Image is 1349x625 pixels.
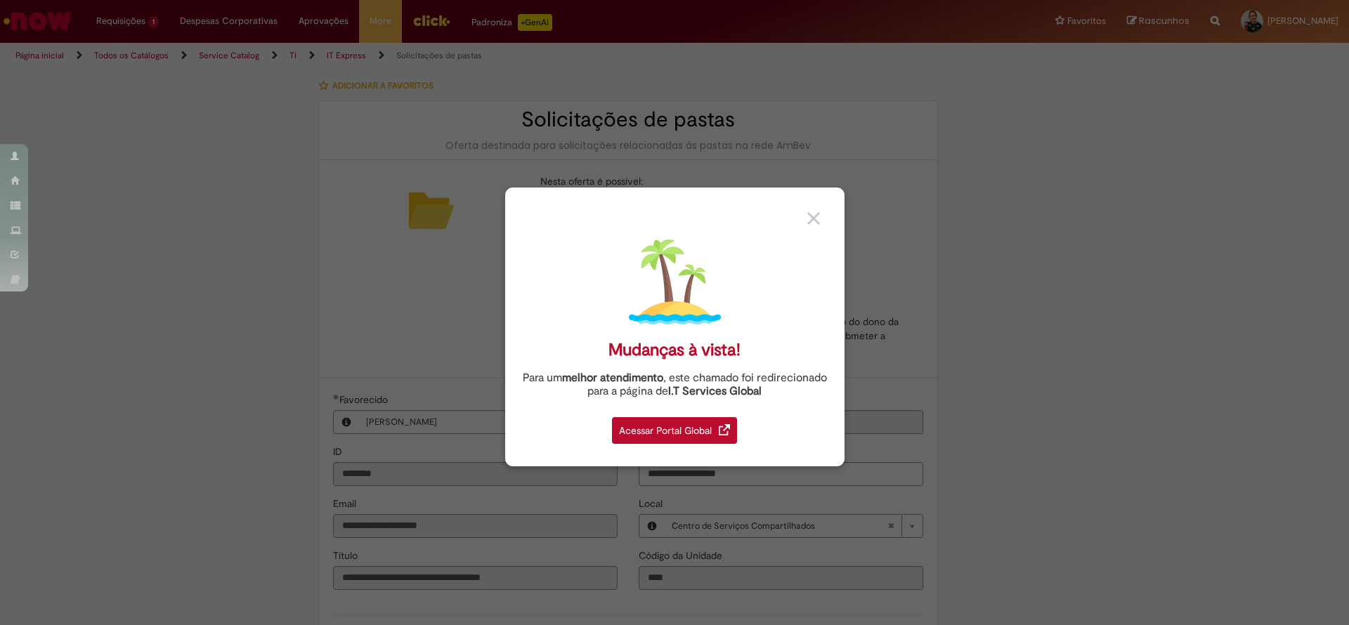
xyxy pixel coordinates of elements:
img: island.png [629,236,721,328]
div: Acessar Portal Global [612,417,737,444]
strong: melhor atendimento [562,371,663,385]
a: Acessar Portal Global [612,409,737,444]
a: I.T Services Global [668,376,762,398]
img: redirect_link.png [719,424,730,435]
div: Para um , este chamado foi redirecionado para a página de [516,371,834,398]
img: close_button_grey.png [807,212,820,225]
div: Mudanças à vista! [608,340,741,360]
